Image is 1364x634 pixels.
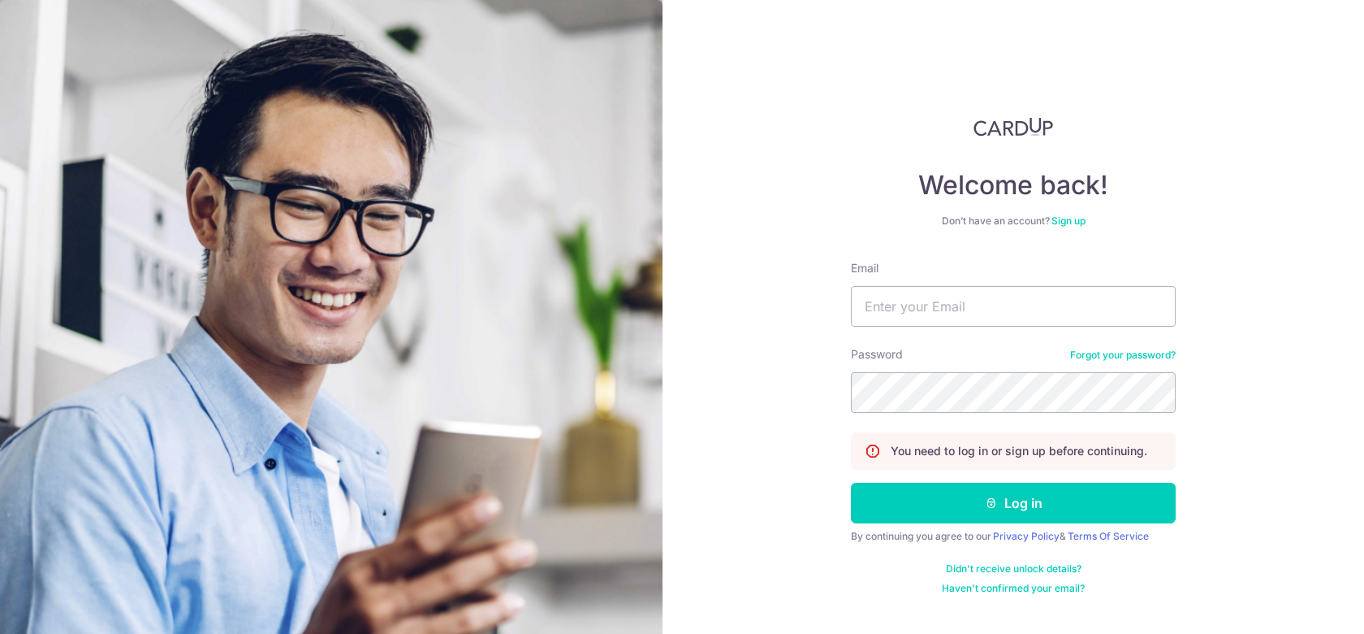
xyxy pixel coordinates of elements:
[851,260,878,276] label: Email
[851,215,1176,228] div: Don’t have an account?
[851,169,1176,202] h4: Welcome back!
[993,530,1060,542] a: Privacy Policy
[973,117,1053,137] img: CardUp Logo
[851,286,1176,327] input: Enter your Email
[1068,530,1149,542] a: Terms Of Service
[891,443,1147,459] p: You need to log in or sign up before continuing.
[946,562,1081,575] a: Didn't receive unlock details?
[942,582,1085,595] a: Haven't confirmed your email?
[851,346,903,363] label: Password
[1070,349,1176,362] a: Forgot your password?
[851,483,1176,523] button: Log in
[851,530,1176,543] div: By continuing you agree to our &
[1051,215,1086,227] a: Sign up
